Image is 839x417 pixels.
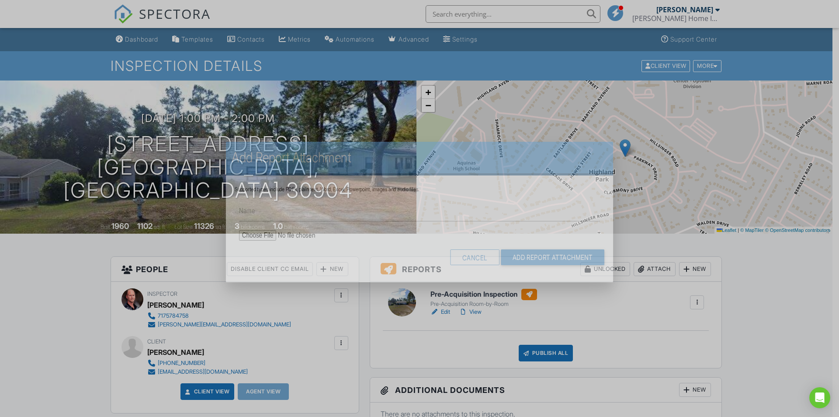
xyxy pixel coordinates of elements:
label: Name [239,205,255,215]
h2: Add Report Attachment [232,149,607,166]
input: Add Report Attachment [501,249,604,265]
div: Supported types include PDFs, plain text, Word, Excel, Powerpoint, images and audio files. [235,186,604,193]
div: Open Intercom Messenger [809,387,830,408]
div: Cancel [450,249,499,265]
